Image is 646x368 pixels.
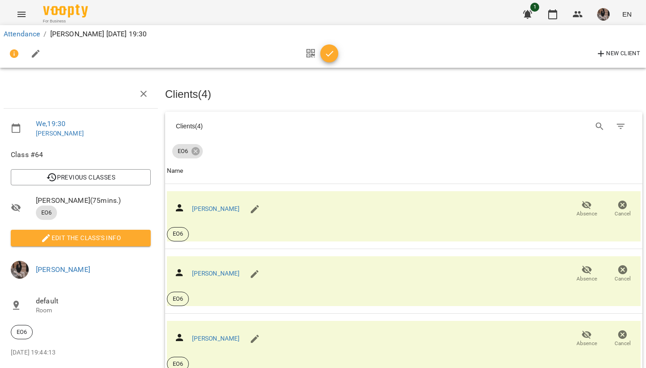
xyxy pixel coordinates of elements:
[605,326,641,351] button: Cancel
[576,340,597,347] span: Absence
[167,166,183,176] div: Sort
[192,335,240,342] a: [PERSON_NAME]
[589,116,611,137] button: Search
[167,230,188,238] span: ЕО6
[605,197,641,222] button: Cancel
[36,119,65,128] a: We , 19:30
[576,275,597,283] span: Absence
[36,209,57,217] span: ЕО6
[167,295,188,303] span: ЕО6
[36,195,151,206] span: [PERSON_NAME] ( 75 mins. )
[36,130,84,137] a: [PERSON_NAME]
[11,348,151,357] p: [DATE] 19:44:13
[615,210,631,218] span: Cancel
[569,261,605,286] button: Absence
[569,326,605,351] button: Absence
[569,197,605,222] button: Absence
[36,306,151,315] p: Room
[192,205,240,212] a: [PERSON_NAME]
[18,232,144,243] span: Edit the class's Info
[11,4,32,25] button: Menu
[43,18,88,24] span: For Business
[594,47,642,61] button: New Client
[605,261,641,286] button: Cancel
[11,261,29,279] img: 7eeb5c2dceb0f540ed985a8fa2922f17.jpg
[192,270,240,277] a: [PERSON_NAME]
[172,147,193,155] span: ЕО6
[615,340,631,347] span: Cancel
[11,328,32,336] span: ЕО6
[619,6,635,22] button: EN
[622,9,632,19] span: EN
[18,172,144,183] span: Previous Classes
[36,265,90,274] a: [PERSON_NAME]
[165,112,642,140] div: Table Toolbar
[176,122,396,131] div: Clients ( 4 )
[11,230,151,246] button: Edit the class's Info
[610,116,632,137] button: Filter
[43,4,88,18] img: Voopty Logo
[11,169,151,185] button: Previous Classes
[596,48,640,59] span: New Client
[11,149,151,160] span: Class #64
[576,210,597,218] span: Absence
[167,166,641,176] span: Name
[4,29,642,39] nav: breadcrumb
[44,29,46,39] li: /
[165,88,642,100] h3: Clients ( 4 )
[597,8,610,21] img: 7eeb5c2dceb0f540ed985a8fa2922f17.jpg
[36,296,151,307] span: default
[530,3,539,12] span: 1
[11,325,33,339] div: ЕО6
[50,29,147,39] p: [PERSON_NAME] [DATE] 19:30
[172,144,203,158] div: ЕО6
[167,166,183,176] div: Name
[167,360,188,368] span: ЕО6
[4,30,40,38] a: Attendance
[615,275,631,283] span: Cancel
